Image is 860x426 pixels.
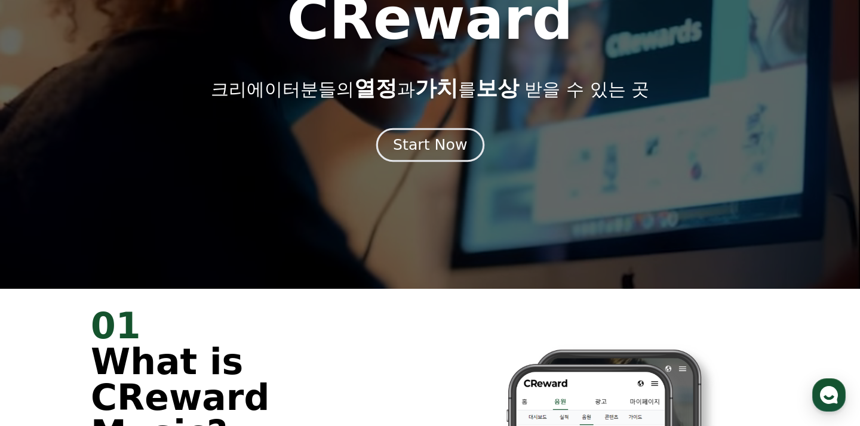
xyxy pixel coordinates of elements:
[376,128,484,162] button: Start Now
[109,345,124,355] span: 대화
[38,345,45,354] span: 홈
[91,308,416,344] div: 01
[211,76,649,100] p: 크리에이터분들의 과 를 받을 수 있는 곳
[4,327,79,357] a: 홈
[393,135,467,155] div: Start Now
[354,76,397,100] span: 열정
[476,76,519,100] span: 보상
[154,327,229,357] a: 설정
[415,76,458,100] span: 가치
[379,141,482,152] a: Start Now
[185,345,199,354] span: 설정
[79,327,154,357] a: 대화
